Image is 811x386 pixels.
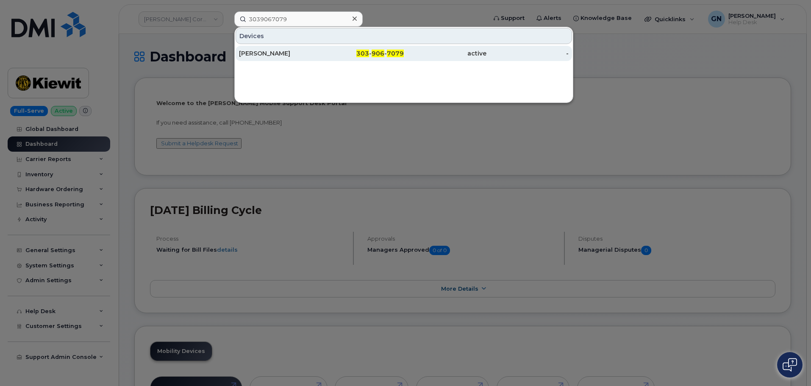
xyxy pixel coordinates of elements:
span: 7079 [387,50,404,57]
span: 303 [356,50,369,57]
span: 906 [372,50,384,57]
div: active [404,49,486,58]
a: [PERSON_NAME]303-906-7079active- [236,46,572,61]
div: - - [322,49,404,58]
img: Open chat [783,358,797,372]
div: [PERSON_NAME] [239,49,322,58]
div: - [486,49,569,58]
div: Devices [236,28,572,44]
